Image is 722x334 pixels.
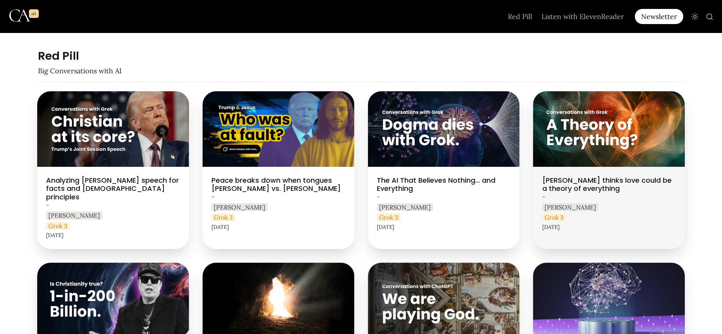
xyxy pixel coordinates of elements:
[37,48,685,65] h2: Red Pill
[635,9,686,24] a: Newsletter
[635,9,683,24] div: Newsletter
[37,91,189,249] a: Analyzing [PERSON_NAME] speech for facts and [DEMOGRAPHIC_DATA] principles
[368,91,520,249] a: The AI That Believes Nothing… and Everything
[203,91,354,249] a: Peace breaks down when tongues [PERSON_NAME] vs. [PERSON_NAME]
[37,64,685,78] p: Big Conversations with AI
[9,2,39,29] img: Logo
[533,91,685,249] a: [PERSON_NAME] thinks love could be a theory of everything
